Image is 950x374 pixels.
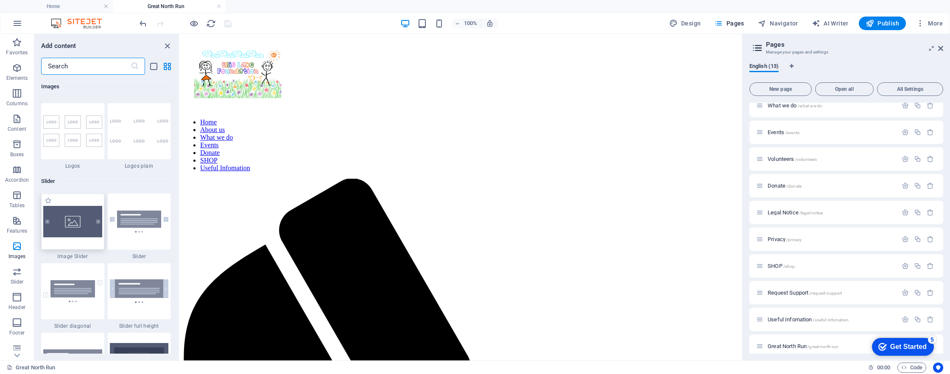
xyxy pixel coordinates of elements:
span: /what-we-do [798,104,823,108]
input: Search [41,58,131,75]
h6: Images [41,82,170,92]
div: Remove [927,102,934,109]
i: Reload page [206,19,216,28]
h6: Session time [868,363,891,373]
div: Volunteers/volunteers [765,156,897,162]
span: Slider [108,253,171,260]
div: Get Started 5 items remaining, 0% complete [7,4,69,22]
div: Remove [927,236,934,243]
div: Settings [902,236,909,243]
span: Slider diagonal [41,323,104,329]
img: logos-plain.svg [110,119,169,144]
span: /request-support [809,291,842,295]
div: Legal Notice/legal-notice [765,210,897,215]
button: Click here to leave preview mode and continue editing [189,18,199,28]
span: Click to open page [768,156,817,162]
div: Logos [41,103,104,169]
span: Add to favorites [45,197,52,204]
span: /useful-infomation [813,318,849,322]
span: English (13) [749,61,779,73]
button: Code [897,363,926,373]
div: Duplicate [914,102,921,109]
button: Navigator [754,17,802,30]
button: All Settings [877,82,943,96]
span: Click to open page [768,102,822,109]
button: AI Writer [808,17,852,30]
div: Remove [927,316,934,323]
div: Privacy/privacy [765,236,897,242]
p: Footer [9,329,25,336]
span: /legal-notice [799,211,823,215]
div: Settings [902,316,909,323]
div: Great North Run/great-north-run [765,343,897,349]
p: Elements [6,75,28,82]
div: Settings [902,209,909,216]
div: Settings [902,155,909,163]
div: Remove [927,289,934,296]
span: AI Writer [812,19,849,28]
div: 5 [63,2,71,10]
span: Click to open page [768,290,842,296]
button: More [913,17,946,30]
span: /shop [783,264,795,269]
span: Pages [714,19,744,28]
p: Boxes [10,151,24,158]
h4: Great North Run [113,2,226,11]
span: Click to open page [768,129,799,135]
div: Useful Infomation/useful-infomation [765,317,897,322]
div: Duplicate [914,316,921,323]
span: Code [901,363,922,373]
div: Settings [902,102,909,109]
div: Remove [927,155,934,163]
span: /events [785,130,799,135]
button: Publish [859,17,906,30]
div: Request Support/request-support [765,290,897,295]
button: list-view [148,61,159,71]
div: Image Slider [41,194,104,260]
img: slider.svg [110,211,169,233]
div: Settings [902,182,909,189]
i: Undo: Change pages (Ctrl+Z) [138,19,148,28]
p: Columns [6,100,28,107]
div: Get Started [25,9,61,17]
button: Design [666,17,704,30]
div: Settings [902,262,909,270]
div: Duplicate [914,289,921,296]
div: Remove [927,262,934,270]
div: Language Tabs [749,63,943,79]
img: slider-wide-dots1.svg [43,349,102,372]
img: image-slider.svg [43,206,102,237]
button: Usercentrics [933,363,943,373]
span: Image Slider [41,253,104,260]
h6: Slider [41,176,170,186]
div: What we do/what-we-do [765,103,897,108]
div: Slider [108,194,171,260]
button: Pages [711,17,747,30]
div: Duplicate [914,209,921,216]
p: Content [8,126,26,132]
span: Click to open page [768,183,802,189]
span: Slider full height [108,323,171,329]
span: /volunteers [795,157,817,162]
div: Duplicate [914,262,921,270]
button: New page [749,82,812,96]
span: Design [669,19,701,28]
span: Logos plain [108,163,171,169]
p: Features [7,228,27,234]
p: Favorites [6,49,28,56]
button: undo [138,18,148,28]
p: Header [8,304,25,311]
div: Events/events [765,129,897,135]
img: slider-full-height.svg [110,279,169,303]
span: All Settings [881,87,939,92]
img: Editor Logo [49,18,112,28]
p: Images [8,253,26,260]
span: More [916,19,943,28]
div: Remove [927,209,934,216]
p: Slider [11,278,24,285]
div: Slider full height [108,263,171,329]
span: Open all [819,87,870,92]
p: Accordion [5,177,29,183]
span: /privacy [786,237,802,242]
span: : [883,364,884,371]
